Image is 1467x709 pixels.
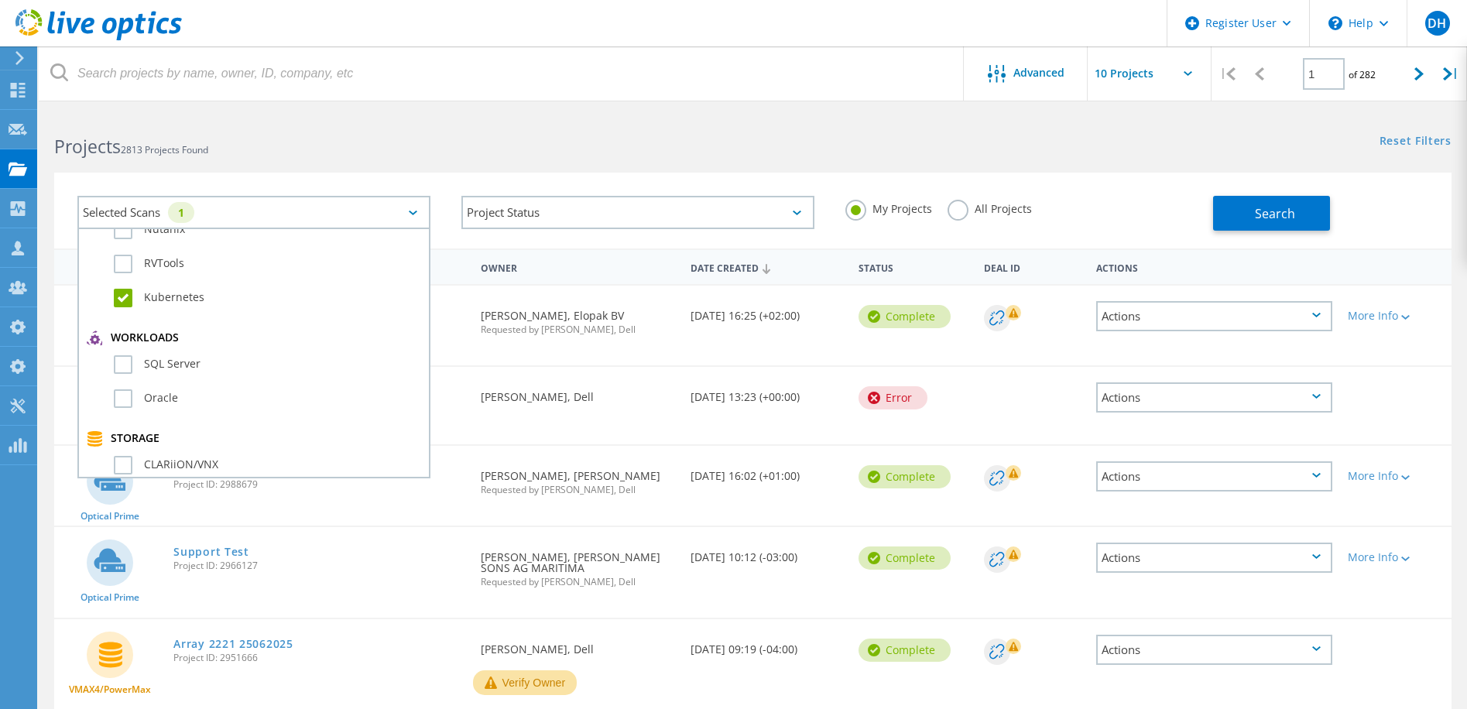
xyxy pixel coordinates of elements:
div: [PERSON_NAME], [PERSON_NAME] [473,446,683,510]
span: Requested by [PERSON_NAME], Dell [481,485,675,495]
label: My Projects [845,200,932,214]
span: of 282 [1349,68,1376,81]
div: 1 [168,202,194,223]
div: [PERSON_NAME], Dell [473,367,683,418]
div: [DATE] 09:19 (-04:00) [683,619,851,670]
div: Complete [859,305,951,328]
span: Advanced [1013,67,1064,78]
label: All Projects [948,200,1032,214]
div: Error [859,386,927,409]
span: Optical Prime [81,512,139,521]
span: Project ID: 2966127 [173,561,465,570]
div: [PERSON_NAME], Elopak BV [473,286,683,350]
div: Complete [859,639,951,662]
div: [PERSON_NAME], [PERSON_NAME] SONS AG MARITIMA [473,527,683,602]
span: Requested by [PERSON_NAME], Dell [481,577,675,587]
div: Actions [1096,635,1332,665]
input: Search projects by name, owner, ID, company, etc [39,46,965,101]
span: Requested by [PERSON_NAME], Dell [481,325,675,334]
div: [DATE] 16:02 (+01:00) [683,446,851,497]
label: Oracle [114,389,421,408]
div: Project Status [461,196,814,229]
div: Storage [87,431,421,447]
button: Search [1213,196,1330,231]
button: Verify Owner [473,670,577,695]
div: Actions [1096,543,1332,573]
span: VMAX4/PowerMax [69,685,151,694]
div: Actions [1096,301,1332,331]
a: Support Test [173,546,248,557]
div: Date Created [683,252,851,282]
div: [DATE] 10:12 (-03:00) [683,527,851,578]
div: Actions [1096,382,1332,413]
span: Project ID: 2951666 [173,653,465,663]
div: More Info [1348,310,1444,321]
span: Search [1255,205,1295,222]
div: More Info [1348,471,1444,481]
span: 2813 Projects Found [121,143,208,156]
div: Actions [1088,252,1340,281]
div: Complete [859,546,951,570]
div: [DATE] 16:25 (+02:00) [683,286,851,337]
label: Kubernetes [114,289,421,307]
a: Live Optics Dashboard [15,33,182,43]
div: Workloads [87,331,421,346]
svg: \n [1328,16,1342,30]
b: Projects [54,134,121,159]
div: | [1435,46,1467,101]
div: Status [851,252,976,281]
div: Selected Scans [77,196,430,229]
a: Reset Filters [1380,135,1452,149]
span: Project ID: 2988679 [173,480,465,489]
span: Optical Prime [81,593,139,602]
a: Array 2221 25062025 [173,639,293,649]
div: [PERSON_NAME], Dell [473,619,683,670]
label: Nutanix [114,221,421,239]
label: CLARiiON/VNX [114,456,421,474]
div: Actions [1096,461,1332,492]
label: RVTools [114,255,421,273]
div: Owner [473,252,683,281]
label: SQL Server [114,355,421,374]
div: Deal Id [976,252,1088,281]
span: DH [1428,17,1446,29]
div: Complete [859,465,951,488]
div: [DATE] 13:23 (+00:00) [683,367,851,418]
div: | [1212,46,1243,101]
div: More Info [1348,552,1444,563]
